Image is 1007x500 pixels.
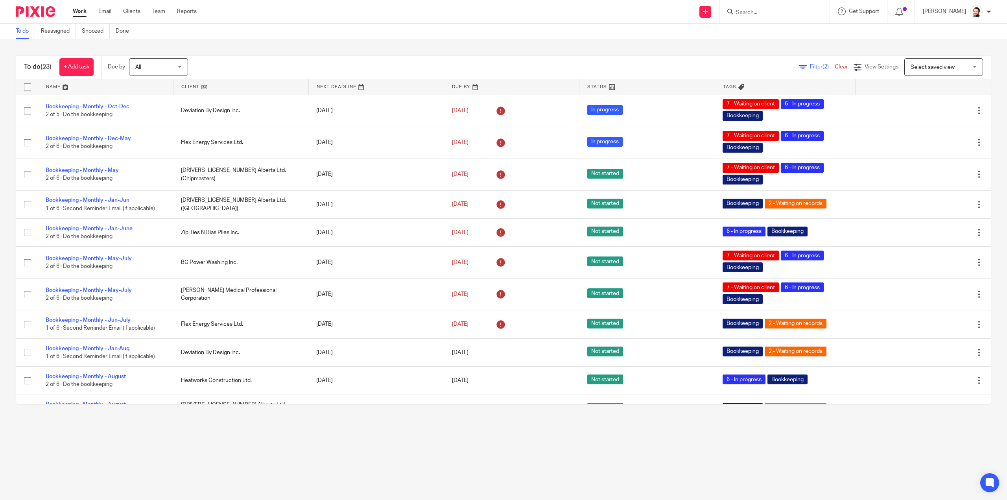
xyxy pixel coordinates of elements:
[723,199,763,208] span: Bookkeeping
[308,159,444,190] td: [DATE]
[452,140,468,145] span: [DATE]
[452,202,468,207] span: [DATE]
[41,24,76,39] a: Reassigned
[865,64,898,70] span: View Settings
[24,63,52,71] h1: To do
[781,131,824,141] span: 6 - In progress
[16,6,55,17] img: Pixie
[177,7,197,15] a: Reports
[723,111,763,121] span: Bookkeeping
[173,159,308,190] td: [DRIVERS_LICENSE_NUMBER] Alberta Ltd. (Chipmasters)
[173,279,308,310] td: [PERSON_NAME] Medical Professional Corporation
[46,346,129,351] a: Bookkeeping - Monthly - Jan-Aug
[723,347,763,356] span: Bookkeeping
[452,292,468,297] span: [DATE]
[723,99,779,109] span: 7 - Waiting on client
[46,264,113,269] span: 2 of 6 · Do the bookkeeping
[452,230,468,235] span: [DATE]
[308,95,444,127] td: [DATE]
[108,63,125,71] p: Due by
[587,347,623,356] span: Not started
[135,65,141,70] span: All
[767,375,808,384] span: Bookkeeping
[173,218,308,246] td: Zip Ties N Bias Plies Inc.
[587,375,623,384] span: Not started
[46,144,113,149] span: 2 of 6 · Do the bookkeeping
[46,234,113,239] span: 2 of 6 · Do the bookkeeping
[767,227,808,236] span: Bookkeeping
[723,319,763,328] span: Bookkeeping
[723,282,779,292] span: 7 - Waiting on client
[46,288,132,293] a: Bookkeeping - Monthly - May-July
[723,251,779,260] span: 7 - Waiting on client
[452,260,468,265] span: [DATE]
[765,403,826,413] span: 2 - Waiting on records
[781,163,824,173] span: 6 - In progress
[781,251,824,260] span: 6 - In progress
[452,321,468,327] span: [DATE]
[46,402,126,407] a: Bookkeeping - Monthly - August
[452,108,468,113] span: [DATE]
[308,310,444,338] td: [DATE]
[173,310,308,338] td: Flex Energy Services Ltd.
[723,85,736,89] span: Tags
[46,112,113,118] span: 2 of 5 · Do the bookkeeping
[723,403,763,413] span: Bookkeeping
[46,176,113,181] span: 2 of 6 · Do the bookkeeping
[16,24,35,39] a: To do
[46,168,119,173] a: Bookkeeping - Monthly - May
[723,294,763,304] span: Bookkeeping
[41,64,52,70] span: (23)
[46,317,131,323] a: Bookkeeping - Monthly - Jun-July
[765,347,826,356] span: 2 - Waiting on records
[46,197,129,203] a: Bookkeeping - Monthly - Jan-Jun
[810,64,835,70] span: Filter
[46,354,155,359] span: 1 of 6 · Second Reminder Email (if applicable)
[308,127,444,159] td: [DATE]
[587,319,623,328] span: Not started
[123,7,140,15] a: Clients
[116,24,135,39] a: Done
[765,199,826,208] span: 2 - Waiting on records
[735,9,806,17] input: Search
[765,319,826,328] span: 2 - Waiting on records
[308,247,444,279] td: [DATE]
[452,350,468,355] span: [DATE]
[970,6,983,18] img: Jayde%20Headshot.jpg
[723,375,765,384] span: 6 - In progress
[98,7,111,15] a: Email
[587,227,623,236] span: Not started
[46,226,133,231] a: Bookkeeping - Monthly - Jan-June
[59,58,94,76] a: + Add task
[308,218,444,246] td: [DATE]
[46,206,155,211] span: 1 of 6 · Second Reminder Email (if applicable)
[723,163,779,173] span: 7 - Waiting on client
[587,137,623,147] span: In progress
[835,64,848,70] a: Clear
[587,169,623,179] span: Not started
[173,338,308,366] td: Deviation By Design Inc.
[308,367,444,395] td: [DATE]
[46,136,131,141] a: Bookkeeping - Monthly - Dec-May
[587,288,623,298] span: Not started
[723,262,763,272] span: Bookkeeping
[308,395,444,423] td: [DATE]
[452,172,468,177] span: [DATE]
[849,9,879,14] span: Get Support
[308,279,444,310] td: [DATE]
[587,199,623,208] span: Not started
[46,295,113,301] span: 2 of 6 · Do the bookkeeping
[173,395,308,423] td: [DRIVERS_LICENSE_NUMBER] Alberta Ltd. ([PERSON_NAME])
[46,326,155,331] span: 1 of 6 · Second Reminder Email (if applicable)
[723,143,763,153] span: Bookkeeping
[587,105,623,115] span: In progress
[73,7,87,15] a: Work
[46,256,132,261] a: Bookkeeping - Monthly - May-July
[82,24,110,39] a: Snoozed
[923,7,966,15] p: [PERSON_NAME]
[173,127,308,159] td: Flex Energy Services Ltd.
[173,95,308,127] td: Deviation By Design Inc.
[781,282,824,292] span: 6 - In progress
[308,338,444,366] td: [DATE]
[173,247,308,279] td: BC Power Washing Inc.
